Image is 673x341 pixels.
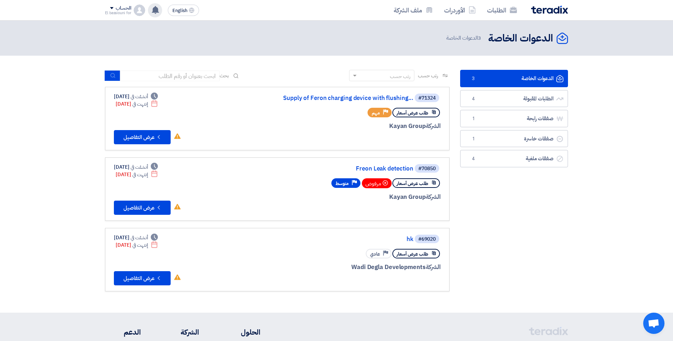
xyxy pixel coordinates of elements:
[131,163,148,171] span: أنشئت في
[460,110,568,127] a: صفقات رابحة1
[390,73,410,80] div: رتب حسب
[220,327,260,337] li: الحلول
[114,201,171,215] button: عرض التفاصيل
[469,95,478,102] span: 4
[446,34,482,42] span: الدعوات الخاصة
[270,263,441,272] div: Wadi Degla Developments
[426,192,441,201] span: الشركة
[271,95,413,101] a: Supply of Feron charging device with flushing...
[460,90,568,107] a: الطلبات المقبولة4
[116,5,131,11] div: الحساب
[105,11,131,15] div: El bassiouni for
[469,135,478,142] span: 1
[372,110,380,116] span: مهم
[132,171,148,178] span: إنتهت في
[162,327,199,337] li: الشركة
[116,100,158,108] div: [DATE]
[370,251,380,257] span: عادي
[426,122,441,130] span: الشركة
[469,155,478,162] span: 4
[438,2,481,18] a: الأوردرات
[271,236,413,242] a: hk
[418,166,436,171] div: #70850
[114,93,158,100] div: [DATE]
[220,72,229,79] span: بحث
[131,93,148,100] span: أنشئت في
[132,100,148,108] span: إنتهت في
[460,130,568,147] a: صفقات خاسرة1
[172,8,187,13] span: English
[114,163,158,171] div: [DATE]
[531,6,568,14] img: Teradix logo
[120,71,220,81] input: ابحث بعنوان أو رقم الطلب
[418,72,438,79] span: رتب حسب
[116,241,158,249] div: [DATE]
[478,34,481,42] span: 3
[388,2,438,18] a: ملف الشركة
[114,130,171,144] button: عرض التفاصيل
[131,234,148,241] span: أنشئت في
[105,327,141,337] li: الدعم
[460,70,568,87] a: الدعوات الخاصة3
[362,178,392,188] div: مرفوض
[116,171,158,178] div: [DATE]
[418,237,436,242] div: #69020
[271,166,413,172] a: Freon Leak detection
[132,241,148,249] span: إنتهت في
[114,234,158,241] div: [DATE]
[336,180,349,187] span: متوسط
[643,313,664,334] div: Open chat
[270,122,441,131] div: Kayan Group
[481,2,523,18] a: الطلبات
[469,75,478,82] span: 3
[426,263,441,272] span: الشركة
[114,271,171,285] button: عرض التفاصيل
[270,192,441,202] div: Kayan Group
[469,115,478,122] span: 1
[397,110,428,116] span: طلب عرض أسعار
[168,5,199,16] button: English
[418,96,436,101] div: #71324
[460,150,568,167] a: صفقات ملغية4
[488,32,553,45] h2: الدعوات الخاصة
[397,180,428,187] span: طلب عرض أسعار
[134,5,145,16] img: profile_test.png
[397,251,428,257] span: طلب عرض أسعار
